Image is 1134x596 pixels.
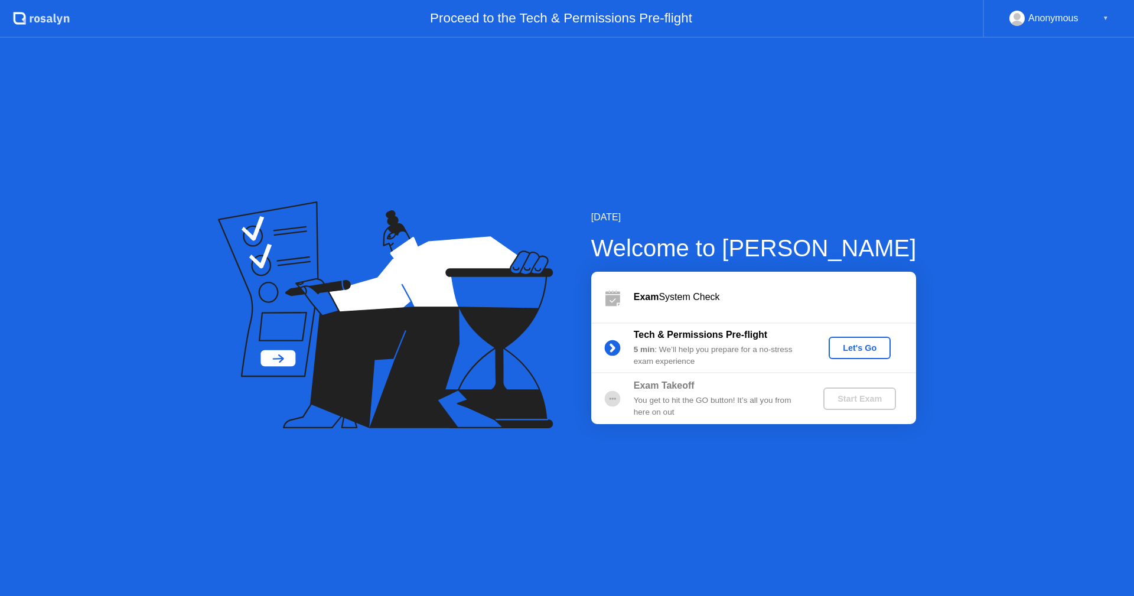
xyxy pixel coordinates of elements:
div: Let's Go [833,343,886,353]
div: Start Exam [828,394,891,403]
b: 5 min [634,345,655,354]
div: System Check [634,290,916,304]
div: You get to hit the GO button! It’s all you from here on out [634,395,804,419]
b: Tech & Permissions Pre-flight [634,330,767,340]
button: Let's Go [829,337,891,359]
b: Exam [634,292,659,302]
div: : We’ll help you prepare for a no-stress exam experience [634,344,804,368]
b: Exam Takeoff [634,380,695,390]
div: Anonymous [1028,11,1078,26]
div: ▼ [1103,11,1109,26]
button: Start Exam [823,387,896,410]
div: Welcome to [PERSON_NAME] [591,230,917,266]
div: [DATE] [591,210,917,224]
